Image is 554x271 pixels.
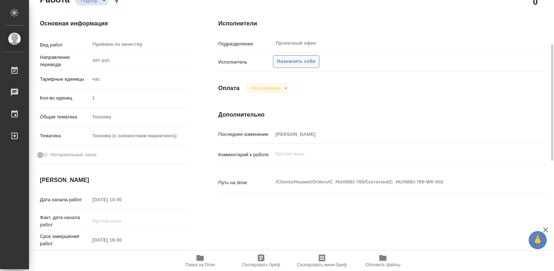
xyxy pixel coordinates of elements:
[40,19,189,28] h4: Основная информация
[532,232,544,248] span: 🙏
[218,110,546,119] h4: Дополнительно
[218,131,273,138] p: Последнее изменение
[218,19,546,28] h4: Исполнители
[245,83,290,93] div: Подбор
[218,40,273,48] p: Подразделение
[218,179,273,186] p: Путь на drive
[90,130,189,142] div: Техника (с элементами маркетинга)
[273,129,519,139] input: Пустое поле
[529,231,547,249] button: 🙏
[40,54,90,68] p: Направление перевода
[249,85,281,91] button: Не оплачена
[218,58,273,66] p: Исполнитель
[352,251,413,271] button: Обновить файлы
[273,55,319,68] button: Назначить себя
[40,176,189,185] h4: [PERSON_NAME]
[40,132,90,139] p: Тематика
[40,214,90,228] p: Факт. дата начала работ
[365,262,401,267] span: Обновить файлы
[90,93,189,103] input: Пустое поле
[277,57,315,66] span: Назначить себя
[90,194,153,205] input: Пустое поле
[40,94,90,102] p: Кол-во единиц
[297,262,347,267] span: Скопировать мини-бриф
[40,41,90,49] p: Вид работ
[40,233,90,247] p: Срок завершения работ
[90,73,189,85] div: час
[170,251,231,271] button: Папка на Drive
[185,262,215,267] span: Папка на Drive
[40,76,90,83] p: Тарифные единицы
[90,216,153,226] input: Пустое поле
[50,151,96,158] span: Нотариальный заказ
[231,251,292,271] button: Скопировать бриф
[218,84,240,93] h4: Оплата
[292,251,352,271] button: Скопировать мини-бриф
[90,111,189,123] div: Техника
[242,262,280,267] span: Скопировать бриф
[40,113,90,121] p: Общая тематика
[273,176,519,188] textarea: /Clients/Huawei/Orders/C_HUAWEI-765/Corrected/C_HUAWEI-765-WK-002
[218,151,273,158] p: Комментарий к работе
[90,235,153,245] input: Пустое поле
[40,196,90,203] p: Дата начала работ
